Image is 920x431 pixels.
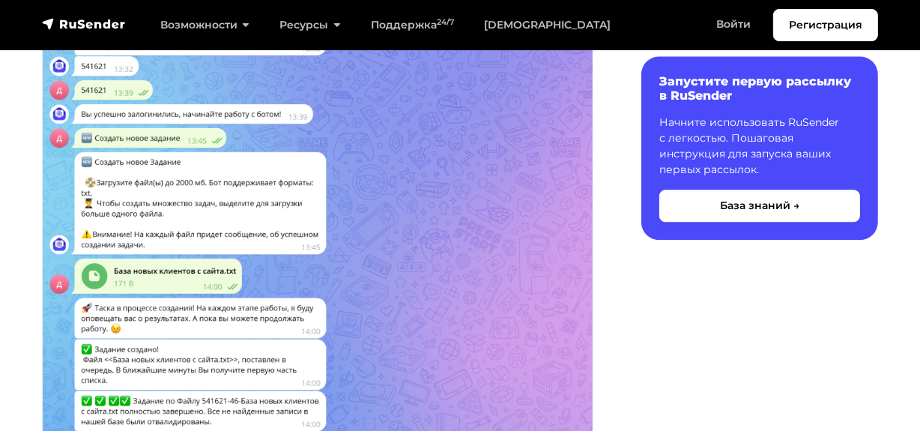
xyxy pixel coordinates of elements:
a: Запустите первую рассылку в RuSender Начните использовать RuSender с легкостью. Пошаговая инструк... [641,56,878,240]
a: Регистрация [773,9,878,41]
sup: 24/7 [437,17,454,27]
img: RuSender [42,16,126,31]
a: Ресурсы [264,10,355,40]
a: [DEMOGRAPHIC_DATA] [469,10,626,40]
h6: Запустите первую рассылку в RuSender [659,74,860,103]
p: Начните использовать RuSender с легкостью. Пошаговая инструкция для запуска ваших первых рассылок. [659,115,860,178]
a: Войти [701,9,766,40]
button: База знаний → [659,190,860,222]
a: Возможности [145,10,264,40]
a: Поддержка24/7 [356,10,469,40]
